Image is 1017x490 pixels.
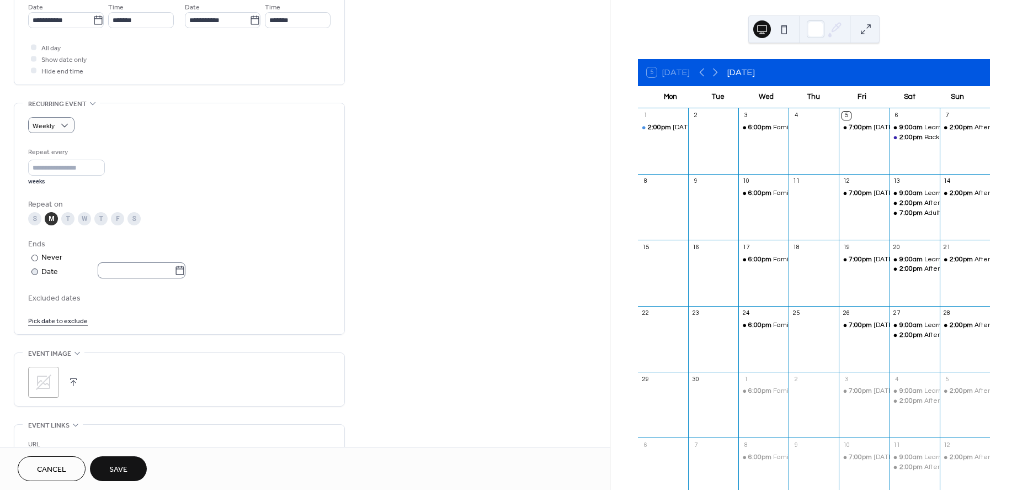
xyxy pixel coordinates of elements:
[748,189,773,198] span: 6:00pm
[37,464,66,476] span: Cancel
[41,266,185,278] div: Date
[41,252,63,264] div: Never
[738,189,789,198] div: Family Skate Night
[839,123,889,133] div: Friday Night Skate
[940,255,990,265] div: Afternoon Family Open Skate
[899,463,924,472] span: 2:00pm
[924,397,1014,406] div: Afternoon Family Open Skate
[108,2,124,13] span: Time
[890,265,940,274] div: Afternoon Family Open Skate
[41,54,87,66] span: Show date only
[924,189,968,198] div: Learn to Skate
[842,375,850,383] div: 3
[943,112,951,120] div: 7
[28,239,328,250] div: Ends
[899,265,924,274] span: 2:00pm
[842,441,850,449] div: 10
[893,112,901,120] div: 6
[943,177,951,186] div: 14
[899,123,924,133] span: 9:00am
[924,387,968,396] div: Learn to Skate
[874,123,932,133] div: [DATE] Night Skate
[842,177,850,186] div: 12
[45,212,58,225] div: M
[839,321,889,330] div: Friday Night Skate
[738,321,789,330] div: Family Skate Night
[890,255,940,265] div: Learn to Skate
[890,387,940,396] div: Learn to Skate
[691,112,700,120] div: 2
[849,453,874,462] span: 7:00pm
[792,177,800,186] div: 11
[874,255,932,265] div: [DATE] Night Skate
[28,420,70,431] span: Event links
[893,309,901,318] div: 27
[838,86,886,108] div: Fri
[748,387,773,396] span: 6:00pm
[893,375,901,383] div: 4
[691,177,700,186] div: 9
[842,309,850,318] div: 26
[890,189,940,198] div: Learn to Skate
[265,2,280,13] span: Time
[792,112,800,120] div: 4
[641,177,649,186] div: 8
[842,112,850,120] div: 5
[940,189,990,198] div: Afternoon Family Open Skate
[839,453,889,462] div: Friday Night Skate
[924,321,968,330] div: Learn to Skate
[742,309,750,318] div: 24
[890,123,940,133] div: Learn to Skate
[899,255,924,265] span: 9:00am
[924,199,1014,208] div: Afternoon Family Open Skate
[933,86,981,108] div: Sun
[90,456,147,481] button: Save
[874,189,932,198] div: [DATE] Night Skate
[111,212,124,225] div: F
[673,123,744,133] div: [DATE] Afternoon Skate
[893,177,901,186] div: 13
[890,199,940,208] div: Afternoon Family Open Skate
[943,441,951,449] div: 12
[638,123,688,133] div: Labor Day Afternoon Skate
[893,441,901,449] div: 11
[940,123,990,133] div: Afternoon Family Open Skate
[18,456,86,481] a: Cancel
[893,243,901,251] div: 20
[109,464,127,476] span: Save
[61,212,74,225] div: T
[773,189,831,198] div: Family Skate Night
[641,243,649,251] div: 15
[886,86,934,108] div: Sat
[78,212,91,225] div: W
[792,375,800,383] div: 2
[940,387,990,396] div: Afternoon Family Open Skate
[849,123,874,133] span: 7:00pm
[924,123,968,133] div: Learn to Skate
[839,387,889,396] div: Friday Night Skate
[940,453,990,462] div: Afternoon Family Open Skate
[950,321,975,330] span: 2:00pm
[641,375,649,383] div: 29
[773,123,831,133] div: Family Skate Night
[648,123,673,133] span: 2:00pm
[773,321,831,330] div: Family Skate Night
[748,255,773,265] span: 6:00pm
[890,463,940,472] div: Afternoon Family Open Skate
[28,178,105,186] div: weeks
[28,439,328,450] div: URL
[924,209,991,218] div: Adult Skate Night 18+
[742,243,750,251] div: 17
[890,397,940,406] div: Afternoon Family Open Skate
[899,189,924,198] span: 9:00am
[874,453,932,462] div: [DATE] Night Skate
[950,123,975,133] span: 2:00pm
[748,123,773,133] span: 6:00pm
[28,348,71,360] span: Event image
[940,321,990,330] div: Afternoon Family Open Skate
[899,209,924,218] span: 7:00pm
[773,453,831,462] div: Family Skate Night
[41,66,83,77] span: Hide end time
[773,255,831,265] div: Family Skate Night
[849,255,874,265] span: 7:00pm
